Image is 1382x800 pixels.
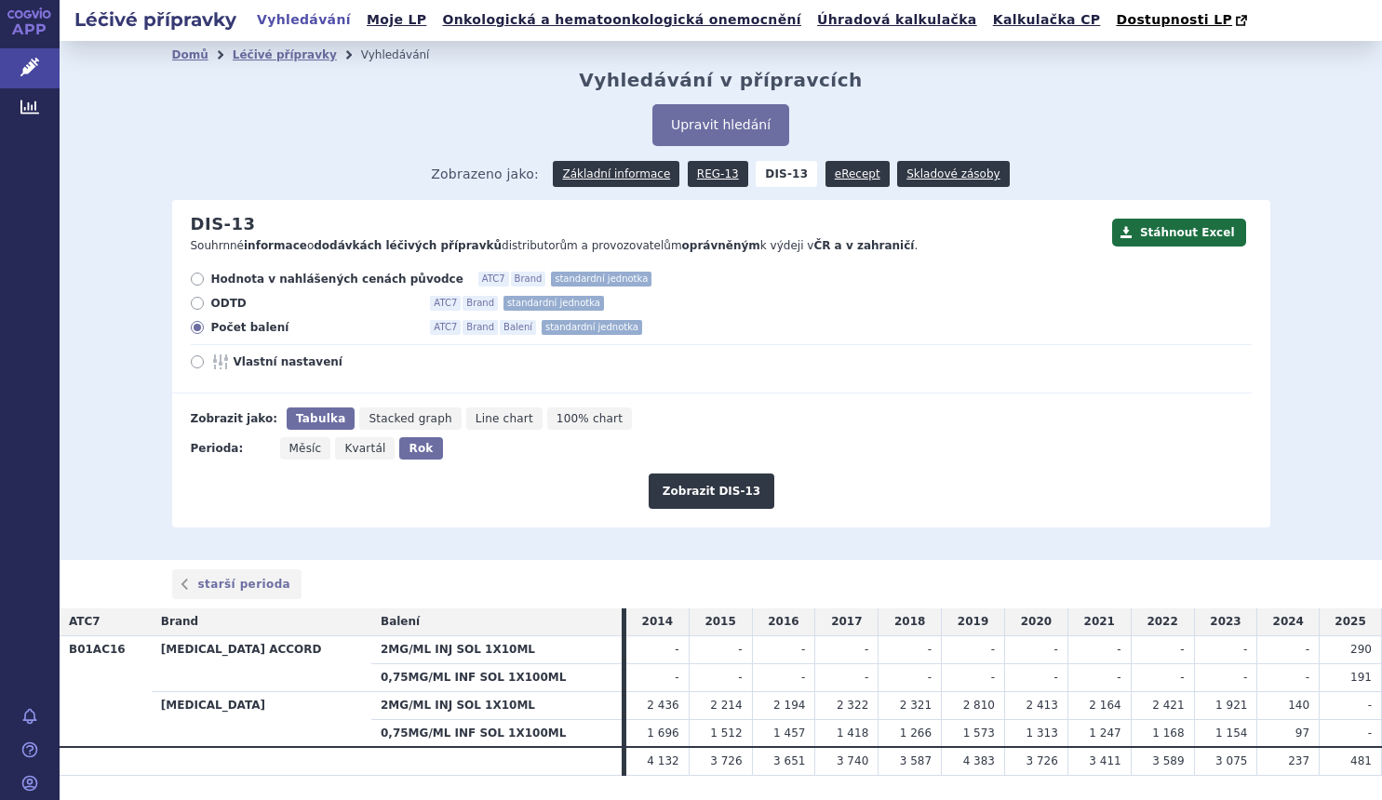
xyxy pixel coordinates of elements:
span: Hodnota v nahlášených cenách původce [211,272,463,287]
strong: informace [244,239,307,252]
th: 0,75MG/ML INF SOL 1X100ML [371,719,622,747]
a: Základní informace [553,161,679,187]
span: Zobrazeno jako: [431,161,539,187]
span: - [865,671,868,684]
span: Balení [500,320,536,335]
span: - [675,643,678,656]
span: 2 810 [963,699,995,712]
a: Onkologická a hematoonkologická onemocnění [436,7,807,33]
span: 2 421 [1152,699,1184,712]
span: 2 321 [900,699,932,712]
a: Kalkulačka CP [987,7,1107,33]
span: Vlastní nastavení [234,354,438,369]
span: - [801,643,805,656]
div: Zobrazit jako: [191,407,277,430]
span: 1 512 [710,727,742,740]
td: 2020 [1004,608,1067,635]
span: ODTD [211,296,416,311]
th: B01AC16 [60,636,152,748]
span: - [738,643,742,656]
span: - [1243,671,1247,684]
a: Léčivé přípravky [233,48,337,61]
span: 1 313 [1026,727,1057,740]
button: Zobrazit DIS-13 [649,473,774,509]
span: - [1180,643,1184,656]
td: 2024 [1257,608,1320,635]
div: Perioda: [191,437,271,460]
span: 140 [1288,699,1309,712]
span: 3 075 [1215,754,1247,767]
a: Moje LP [361,7,432,33]
span: 1 154 [1215,727,1247,740]
span: 2 436 [647,699,678,712]
span: 1 457 [773,727,805,740]
span: 2 194 [773,699,805,712]
span: Brand [463,296,498,311]
span: 3 587 [900,754,932,767]
span: 481 [1350,754,1372,767]
span: 4 383 [963,754,995,767]
span: 1 168 [1152,727,1184,740]
span: standardní jednotka [542,320,642,335]
button: Upravit hledání [652,104,789,146]
span: ATC7 [430,320,461,335]
span: - [675,671,678,684]
a: Skladové zásoby [897,161,1009,187]
span: - [1368,727,1372,740]
span: 2 413 [1026,699,1057,712]
a: REG-13 [688,161,748,187]
span: Balení [381,615,420,628]
td: 2021 [1067,608,1131,635]
span: - [991,671,995,684]
td: 2018 [879,608,942,635]
span: 1 573 [963,727,995,740]
span: 1 921 [1215,699,1247,712]
span: 237 [1288,754,1309,767]
span: - [1243,643,1247,656]
span: - [1180,671,1184,684]
span: 290 [1350,643,1372,656]
a: starší perioda [172,569,302,599]
a: Domů [172,48,208,61]
td: 2015 [689,608,752,635]
h2: DIS-13 [191,214,256,234]
span: Brand [511,272,546,287]
span: 1 418 [837,727,868,740]
span: 1 696 [647,727,678,740]
span: 2 322 [837,699,868,712]
span: ATC7 [478,272,509,287]
span: - [928,643,932,656]
span: 1 266 [900,727,932,740]
span: - [1054,643,1058,656]
span: 3 740 [837,754,868,767]
button: Stáhnout Excel [1112,219,1246,247]
span: - [1368,699,1372,712]
p: Souhrnné o distributorům a provozovatelům k výdeji v . [191,238,1103,254]
span: Line chart [476,412,533,425]
span: Brand [161,615,198,628]
span: - [738,671,742,684]
h2: Vyhledávání v přípravcích [579,69,863,91]
span: - [1117,671,1120,684]
strong: dodávkách léčivých přípravků [314,239,502,252]
a: Vyhledávání [251,7,356,33]
span: Měsíc [289,442,322,455]
a: Dostupnosti LP [1110,7,1256,33]
span: ATC7 [69,615,101,628]
span: Kvartál [344,442,385,455]
strong: ČR a v zahraničí [813,239,914,252]
span: ATC7 [430,296,461,311]
span: Rok [409,442,433,455]
span: 191 [1350,671,1372,684]
td: 2022 [1131,608,1194,635]
span: - [991,643,995,656]
span: - [928,671,932,684]
td: 2025 [1320,608,1382,635]
th: [MEDICAL_DATA] ACCORD [152,636,371,692]
span: 2 164 [1089,699,1120,712]
strong: oprávněným [682,239,760,252]
a: eRecept [825,161,890,187]
li: Vyhledávání [361,41,454,69]
th: [MEDICAL_DATA] [152,691,371,747]
span: - [865,643,868,656]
